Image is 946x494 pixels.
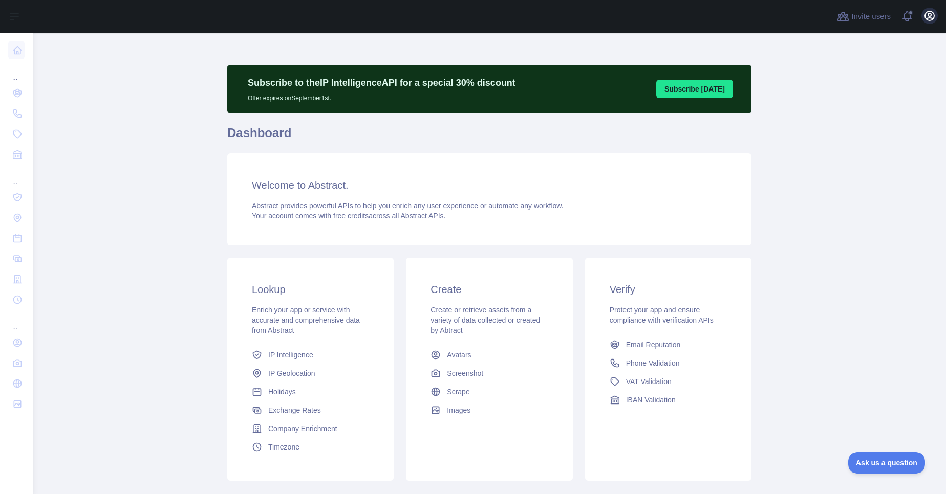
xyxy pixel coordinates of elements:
span: Email Reputation [626,340,681,350]
a: Avatars [426,346,552,364]
span: Enrich your app or service with accurate and comprehensive data from Abstract [252,306,360,334]
button: Subscribe [DATE] [656,80,733,98]
a: VAT Validation [606,372,731,391]
span: Phone Validation [626,358,680,368]
span: Create or retrieve assets from a variety of data collected or created by Abtract [431,306,540,334]
a: Screenshot [426,364,552,383]
p: Offer expires on September 1st. [248,90,515,102]
h3: Verify [610,282,727,297]
a: Phone Validation [606,354,731,372]
span: VAT Validation [626,376,672,387]
span: Company Enrichment [268,423,337,434]
span: IP Intelligence [268,350,313,360]
span: Invite users [851,11,891,23]
a: Exchange Rates [248,401,373,419]
div: ... [8,61,25,82]
span: Holidays [268,387,296,397]
a: Company Enrichment [248,419,373,438]
span: Screenshot [447,368,483,378]
span: Abstract provides powerful APIs to help you enrich any user experience or automate any workflow. [252,201,564,210]
h3: Create [431,282,548,297]
h3: Welcome to Abstract. [252,178,727,192]
span: IP Geolocation [268,368,315,378]
span: Scrape [447,387,469,397]
span: Avatars [447,350,471,360]
a: IP Geolocation [248,364,373,383]
a: Timezone [248,438,373,456]
span: Timezone [268,442,299,452]
span: free credits [333,212,369,220]
p: Subscribe to the IP Intelligence API for a special 30 % discount [248,76,515,90]
h3: Lookup [252,282,369,297]
span: Protect your app and ensure compliance with verification APIs [610,306,714,324]
h1: Dashboard [227,125,751,149]
a: Email Reputation [606,335,731,354]
a: Holidays [248,383,373,401]
div: ... [8,166,25,186]
span: Your account comes with across all Abstract APIs. [252,212,445,220]
a: IP Intelligence [248,346,373,364]
a: Images [426,401,552,419]
span: IBAN Validation [626,395,676,405]
div: ... [8,311,25,331]
span: Exchange Rates [268,405,321,415]
span: Images [447,405,470,415]
a: IBAN Validation [606,391,731,409]
iframe: Toggle Customer Support [848,452,926,474]
a: Scrape [426,383,552,401]
button: Invite users [835,8,893,25]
